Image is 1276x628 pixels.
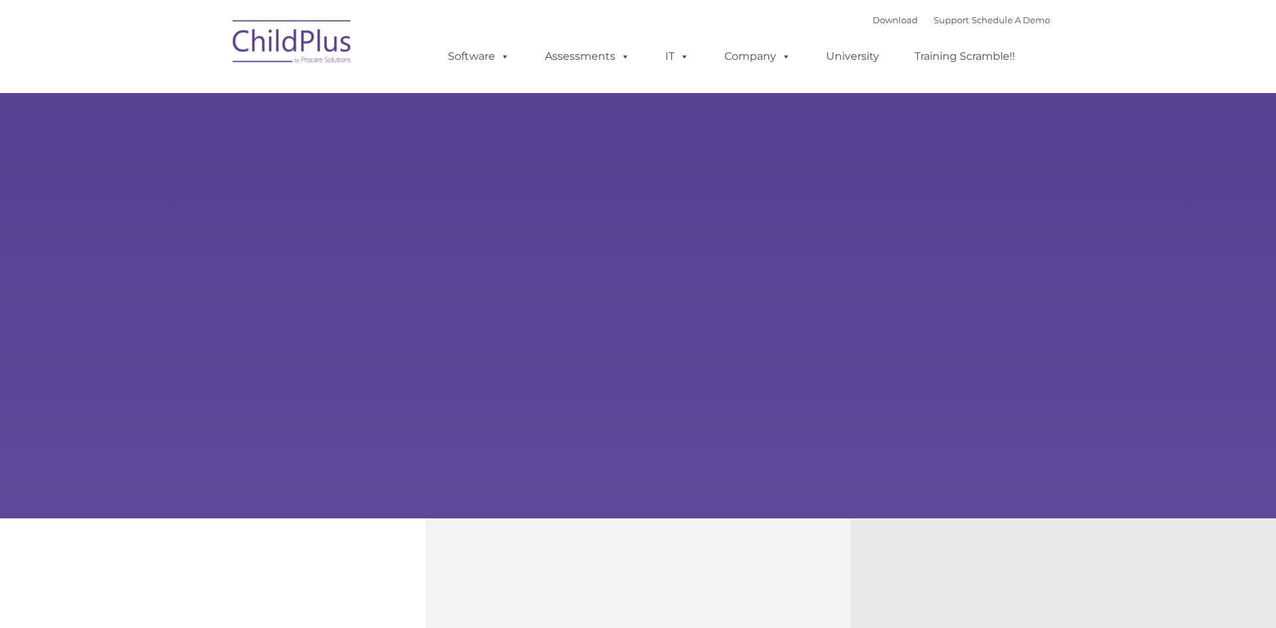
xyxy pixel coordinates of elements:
a: Company [711,43,804,70]
img: ChildPlus by Procare Solutions [226,11,359,77]
a: Assessments [532,43,643,70]
a: Support [934,15,969,25]
a: University [813,43,893,70]
a: Schedule A Demo [972,15,1050,25]
a: IT [652,43,702,70]
font: | [873,15,1050,25]
a: Download [873,15,918,25]
a: Software [435,43,523,70]
a: Training Scramble!! [901,43,1028,70]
